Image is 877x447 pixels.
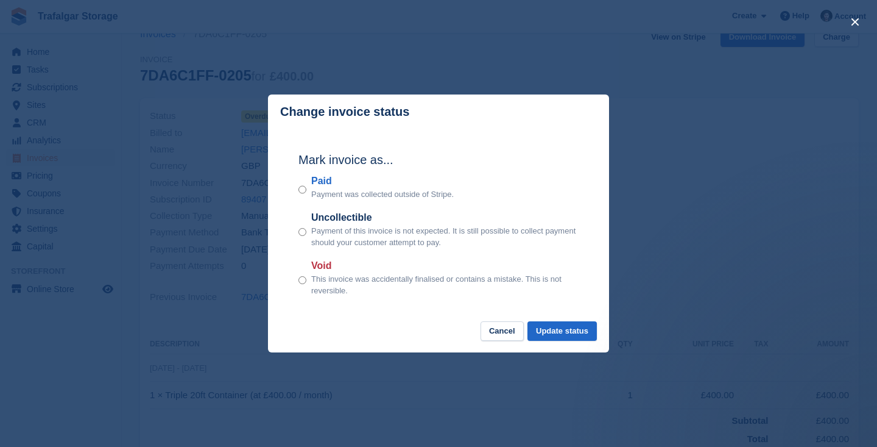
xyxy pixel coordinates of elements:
[280,105,409,119] p: Change invoice status
[298,151,579,169] h2: Mark invoice as...
[311,273,579,297] p: This invoice was accidentally finalised or contains a mistake. This is not reversible.
[481,321,524,342] button: Cancel
[845,12,865,32] button: close
[311,174,454,188] label: Paid
[311,225,579,249] p: Payment of this invoice is not expected. It is still possible to collect payment should your cust...
[311,188,454,201] p: Payment was collected outside of Stripe.
[311,259,579,273] label: Void
[311,210,579,225] label: Uncollectible
[527,321,597,342] button: Update status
